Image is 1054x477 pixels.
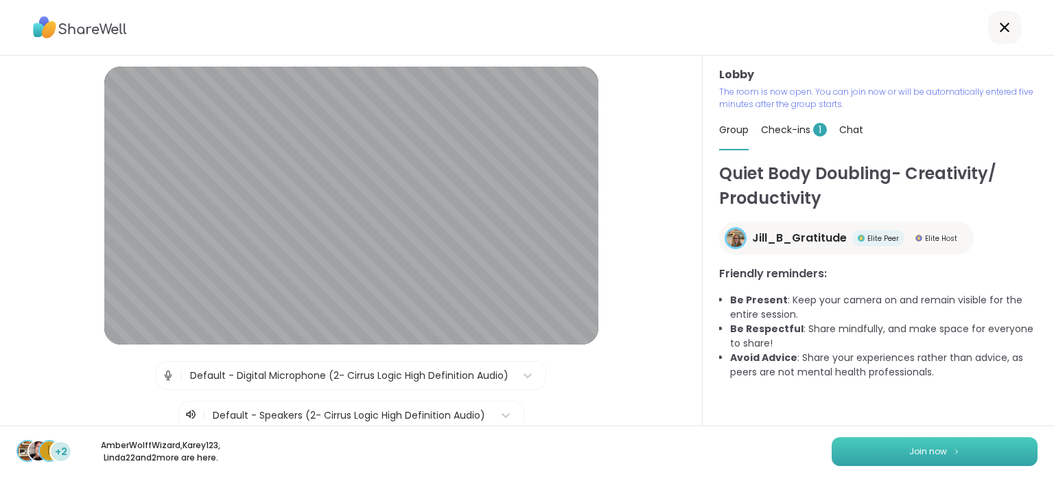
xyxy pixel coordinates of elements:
img: Karey123 [29,441,48,461]
img: ShareWell Logo [33,12,127,43]
li: : Share your experiences rather than advice, as peers are not mental health professionals. [730,351,1038,380]
span: Join now [909,445,947,458]
span: Group [719,123,749,137]
img: ShareWell Logomark [952,447,961,455]
img: Elite Host [915,235,922,242]
span: +2 [55,445,67,459]
b: Be Present [730,293,788,307]
button: Join now [832,437,1038,466]
b: Avoid Advice [730,351,797,364]
span: | [202,407,206,423]
h1: Quiet Body Doubling- Creativity/ Productivity [719,161,1038,211]
img: Jill_B_Gratitude [727,229,745,247]
li: : Share mindfully, and make space for everyone to share! [730,322,1038,351]
p: AmberWolffWizard , Karey123 , Linda22 and 2 more are here. [84,439,237,464]
span: | [180,362,183,389]
span: Elite Host [925,233,957,244]
span: Chat [839,123,863,137]
h3: Lobby [719,67,1038,83]
span: Jill_B_Gratitude [752,230,847,246]
h3: Friendly reminders: [719,266,1038,282]
img: Microphone [162,362,174,389]
a: Jill_B_GratitudeJill_B_GratitudeElite PeerElite PeerElite HostElite Host [719,222,974,255]
p: The room is now open. You can join now or will be automatically entered five minutes after the gr... [719,86,1038,110]
span: L [47,442,52,460]
b: Be Respectful [730,322,804,336]
li: : Keep your camera on and remain visible for the entire session. [730,293,1038,322]
div: Default - Digital Microphone (2- Cirrus Logic High Definition Audio) [190,369,508,383]
img: Elite Peer [858,235,865,242]
span: 1 [813,123,827,137]
span: Elite Peer [867,233,899,244]
img: AmberWolffWizard [18,441,37,461]
span: Check-ins [761,123,827,137]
